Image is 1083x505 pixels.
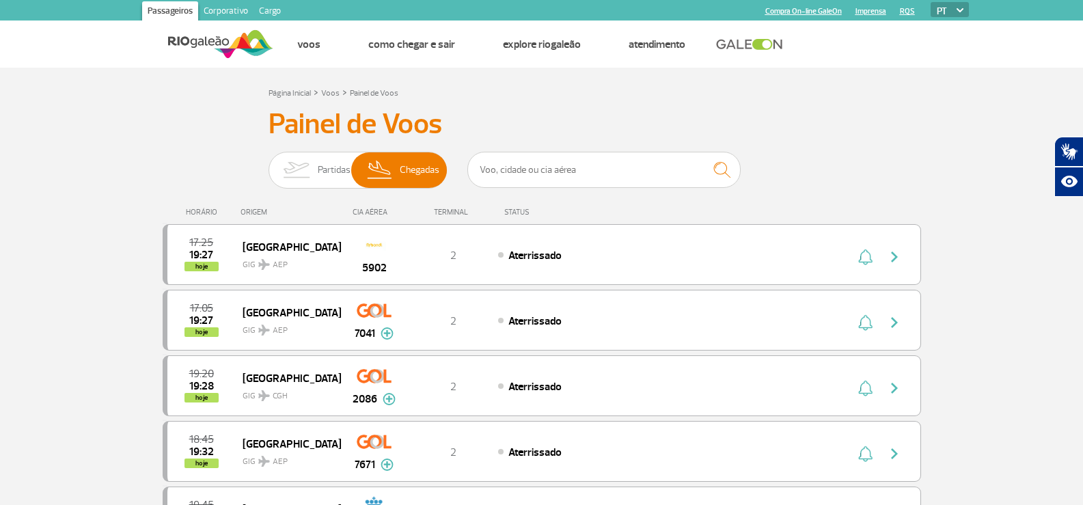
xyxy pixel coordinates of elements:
span: 2 [450,249,456,262]
span: hoje [184,327,219,337]
span: GIG [243,251,330,271]
span: Chegadas [400,152,439,188]
img: slider-desembarque [360,152,400,188]
input: Voo, cidade ou cia aérea [467,152,741,188]
div: STATUS [497,208,609,217]
img: seta-direita-painel-voo.svg [886,249,903,265]
span: AEP [273,259,288,271]
a: > [314,84,318,100]
img: slider-embarque [275,152,318,188]
img: sino-painel-voo.svg [858,380,873,396]
span: hoje [184,262,219,271]
a: Página Inicial [269,88,311,98]
img: destiny_airplane.svg [258,259,270,270]
span: Aterrissado [508,380,562,394]
a: Painel de Voos [350,88,398,98]
span: 7671 [355,456,375,473]
span: 7041 [355,325,375,342]
a: Corporativo [198,1,253,23]
div: HORÁRIO [167,208,241,217]
span: [GEOGRAPHIC_DATA] [243,369,330,387]
span: 2025-08-24 19:32:18 [189,447,214,456]
button: Abrir tradutor de língua de sinais. [1054,137,1083,167]
div: ORIGEM [241,208,340,217]
img: destiny_airplane.svg [258,456,270,467]
span: 2025-08-24 19:27:32 [189,316,213,325]
span: [GEOGRAPHIC_DATA] [243,435,330,452]
span: 2 [450,314,456,328]
a: RQS [900,7,915,16]
span: hoje [184,459,219,468]
span: 2 [450,446,456,459]
span: GIG [243,383,330,402]
span: CGH [273,390,288,402]
span: 2025-08-24 19:20:00 [189,369,214,379]
div: Plugin de acessibilidade da Hand Talk. [1054,137,1083,197]
a: Cargo [253,1,286,23]
img: mais-info-painel-voo.svg [381,459,394,471]
img: destiny_airplane.svg [258,390,270,401]
img: sino-painel-voo.svg [858,314,873,331]
span: 2086 [353,391,377,407]
a: Voos [321,88,340,98]
span: 2025-08-24 19:28:58 [189,381,214,391]
img: sino-painel-voo.svg [858,446,873,462]
img: mais-info-painel-voo.svg [383,393,396,405]
span: [GEOGRAPHIC_DATA] [243,303,330,321]
span: AEP [273,325,288,337]
img: seta-direita-painel-voo.svg [886,314,903,331]
h3: Painel de Voos [269,107,815,141]
span: 2 [450,380,456,394]
a: Explore RIOgaleão [503,38,581,51]
span: Aterrissado [508,446,562,459]
span: GIG [243,448,330,468]
div: TERMINAL [409,208,497,217]
img: sino-painel-voo.svg [858,249,873,265]
a: Atendimento [629,38,685,51]
span: 2025-08-24 19:27:30 [189,250,213,260]
button: Abrir recursos assistivos. [1054,167,1083,197]
span: AEP [273,456,288,468]
img: mais-info-painel-voo.svg [381,327,394,340]
span: hoje [184,393,219,402]
div: CIA AÉREA [340,208,409,217]
a: > [342,84,347,100]
img: destiny_airplane.svg [258,325,270,336]
a: Compra On-line GaleOn [765,7,842,16]
span: [GEOGRAPHIC_DATA] [243,238,330,256]
a: Passageiros [142,1,198,23]
span: 2025-08-24 17:05:00 [190,303,213,313]
a: Voos [297,38,320,51]
span: 2025-08-24 17:25:00 [189,238,213,247]
span: GIG [243,317,330,337]
img: seta-direita-painel-voo.svg [886,446,903,462]
img: seta-direita-painel-voo.svg [886,380,903,396]
span: Aterrissado [508,314,562,328]
a: Como chegar e sair [368,38,455,51]
span: 5902 [362,260,387,276]
span: Partidas [318,152,351,188]
span: 2025-08-24 18:45:00 [189,435,214,444]
span: Aterrissado [508,249,562,262]
a: Imprensa [855,7,886,16]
